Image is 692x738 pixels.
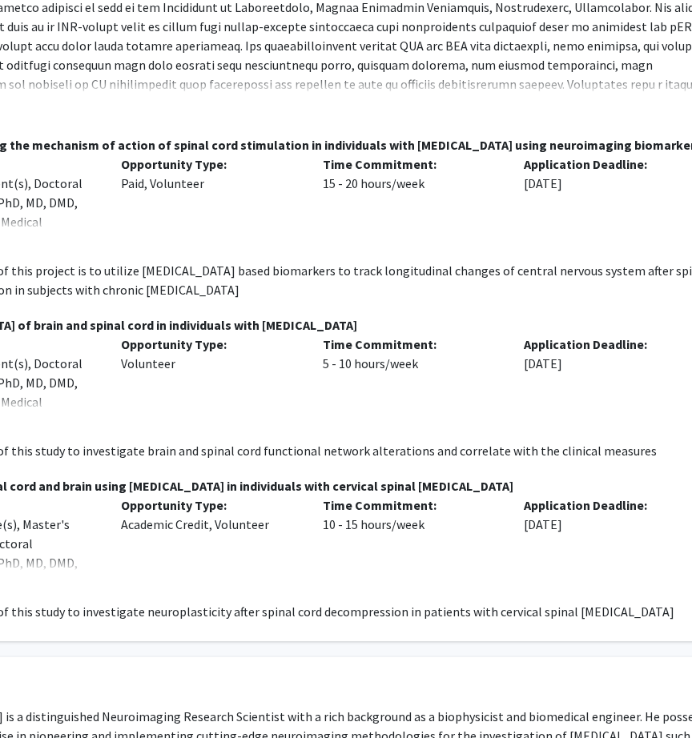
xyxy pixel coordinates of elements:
[12,666,68,726] iframe: Chat
[109,335,310,437] div: Volunteer
[311,154,512,257] div: 15 - 20 hours/week
[323,495,500,515] p: Time Commitment:
[121,335,298,354] p: Opportunity Type:
[323,154,500,174] p: Time Commitment:
[121,495,298,515] p: Opportunity Type:
[311,495,512,598] div: 10 - 15 hours/week
[311,335,512,437] div: 5 - 10 hours/week
[323,335,500,354] p: Time Commitment:
[109,154,310,257] div: Paid, Volunteer
[109,495,310,598] div: Academic Credit, Volunteer
[121,154,298,174] p: Opportunity Type:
